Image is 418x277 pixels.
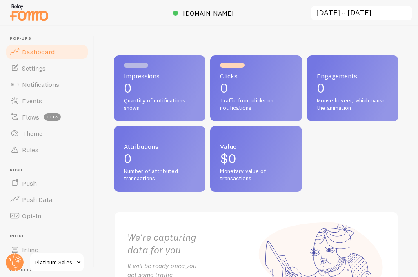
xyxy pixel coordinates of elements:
[22,195,53,204] span: Push Data
[5,76,89,93] a: Notifications
[22,64,46,72] span: Settings
[5,93,89,109] a: Events
[220,151,236,166] span: $0
[9,2,49,23] img: fomo-relay-logo-orange.svg
[124,73,196,79] span: Impressions
[220,143,292,150] span: Value
[5,142,89,158] a: Rules
[22,246,38,254] span: Inline
[5,191,89,208] a: Push Data
[22,129,42,137] span: Theme
[317,97,389,111] span: Mouse hovers, which pause the animation
[35,257,74,267] span: Platinum Sales
[5,125,89,142] a: Theme
[22,113,39,121] span: Flows
[317,82,389,95] p: 0
[124,97,196,111] span: Quantity of notifications shown
[5,175,89,191] a: Push
[5,44,89,60] a: Dashboard
[5,109,89,125] a: Flows beta
[22,146,38,154] span: Rules
[10,234,89,239] span: Inline
[220,73,292,79] span: Clicks
[22,212,41,220] span: Opt-In
[124,152,196,165] p: 0
[220,168,292,182] span: Monetary value of transactions
[22,48,55,56] span: Dashboard
[5,242,89,258] a: Inline
[10,36,89,41] span: Pop-ups
[5,60,89,76] a: Settings
[124,143,196,150] span: Attributions
[44,113,61,121] span: beta
[220,82,292,95] p: 0
[127,231,256,256] h2: We're capturing data for you
[10,168,89,173] span: Push
[22,97,42,105] span: Events
[124,82,196,95] p: 0
[317,73,389,79] span: Engagements
[29,253,84,272] a: Platinum Sales
[124,168,196,182] span: Number of attributed transactions
[220,97,292,111] span: Traffic from clicks on notifications
[22,179,37,187] span: Push
[22,80,59,89] span: Notifications
[5,208,89,224] a: Opt-In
